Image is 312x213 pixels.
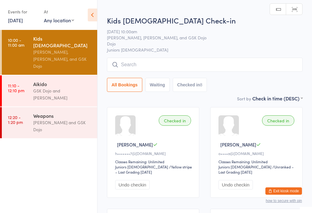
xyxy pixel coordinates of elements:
div: Aikido [33,81,92,87]
div: Check in time (DESC) [252,95,303,102]
div: o••••a@[DOMAIN_NAME] [218,151,296,156]
div: Checked in [159,115,191,126]
span: Juniors [DEMOGRAPHIC_DATA] [107,47,303,53]
time: 11:10 - 12:10 pm [8,83,24,93]
input: Search [107,58,303,72]
span: [PERSON_NAME] [220,141,256,148]
div: Juniors [DEMOGRAPHIC_DATA] [115,164,168,169]
a: 10:00 -11:00 amKids [DEMOGRAPHIC_DATA][PERSON_NAME], [PERSON_NAME], and GSK Dojo [2,30,97,75]
div: Weapons [33,112,92,119]
div: Checked in [262,115,294,126]
button: Exit kiosk mode [265,187,302,195]
time: 12:20 - 1:20 pm [8,115,23,125]
button: Waiting [145,78,170,92]
button: Checked in8 [173,78,207,92]
a: 12:20 -1:20 pmWeapons[PERSON_NAME] and GSK Dojo [2,107,97,138]
div: Juniors [DEMOGRAPHIC_DATA] [218,164,271,169]
span: [PERSON_NAME], [PERSON_NAME], and GSK Dojo [107,34,293,41]
a: [DATE] [8,17,23,23]
time: 10:00 - 11:00 am [8,38,24,47]
div: Classes Remaining: Unlimited [218,159,296,164]
div: Events for [8,7,38,17]
div: [PERSON_NAME] and GSK Dojo [33,119,92,133]
div: GSK Dojo and [PERSON_NAME] [33,87,92,101]
div: [PERSON_NAME], [PERSON_NAME], and GSK Dojo [33,49,92,70]
span: [PERSON_NAME] [117,141,153,148]
div: At [44,7,74,17]
div: Classes Remaining: Unlimited [115,159,193,164]
button: All Bookings [107,78,142,92]
div: Any location [44,17,74,23]
button: how to secure with pin [266,199,302,203]
button: Undo checkin [218,180,253,190]
div: Kids [DEMOGRAPHIC_DATA] [33,35,92,49]
div: h•••••••7@[DOMAIN_NAME] [115,151,193,156]
h2: Kids [DEMOGRAPHIC_DATA] Check-in [107,15,303,25]
span: Dojo [107,41,293,47]
span: [DATE] 10:00am [107,28,293,34]
a: 11:10 -12:10 pmAikidoGSK Dojo and [PERSON_NAME] [2,75,97,106]
div: 8 [200,82,202,87]
label: Sort by [237,96,251,102]
button: Undo checkin [115,180,150,190]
